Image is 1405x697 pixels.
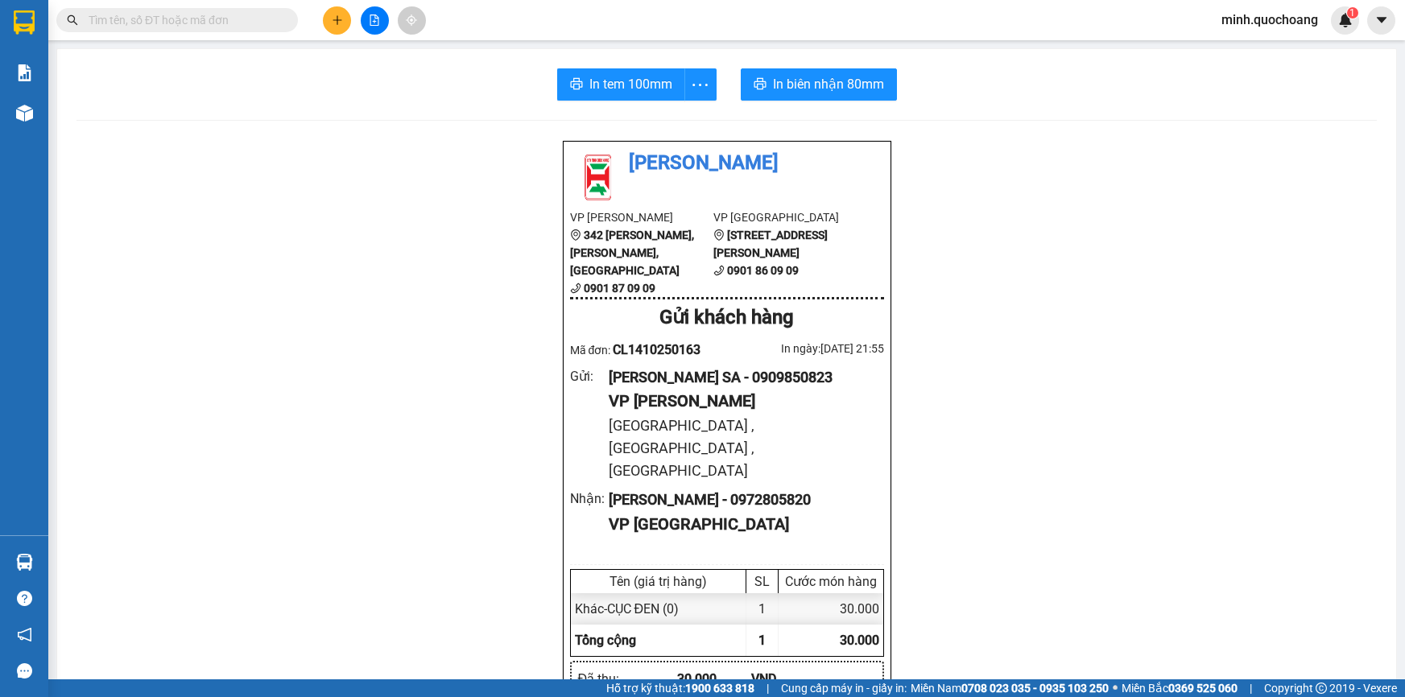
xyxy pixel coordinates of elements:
[570,340,727,360] div: Mã đơn:
[570,229,694,277] b: 342 [PERSON_NAME], [PERSON_NAME], [GEOGRAPHIC_DATA]
[17,591,32,606] span: question-circle
[17,627,32,642] span: notification
[1122,679,1238,697] span: Miền Bắc
[570,303,884,333] div: Gửi khách hàng
[779,593,883,625] div: 30.000
[570,366,610,386] div: Gửi :
[741,68,897,101] button: printerIn biên nhận 80mm
[609,414,870,483] div: [GEOGRAPHIC_DATA] , [GEOGRAPHIC_DATA] , [GEOGRAPHIC_DATA]
[1374,13,1389,27] span: caret-down
[685,75,716,95] span: more
[570,148,626,204] img: logo.jpg
[606,679,754,697] span: Hỗ trợ kỹ thuật:
[89,11,279,29] input: Tìm tên, số ĐT hoặc mã đơn
[773,74,884,94] span: In biên nhận 80mm
[1113,685,1118,691] span: ⚪️
[369,14,380,26] span: file-add
[398,6,426,35] button: aim
[911,679,1109,697] span: Miền Nam
[781,679,907,697] span: Cung cấp máy in - giấy in:
[578,669,677,689] div: Đã thu :
[1316,683,1327,694] span: copyright
[16,64,33,81] img: solution-icon
[713,229,725,241] span: environment
[570,229,581,241] span: environment
[783,574,879,589] div: Cước món hàng
[727,264,799,277] b: 0901 86 09 09
[613,342,700,357] span: CL1410250163
[751,669,826,689] div: VND
[684,68,717,101] button: more
[713,229,828,259] b: [STREET_ADDRESS][PERSON_NAME]
[17,663,32,678] span: message
[758,633,766,648] span: 1
[406,14,417,26] span: aim
[961,682,1109,695] strong: 0708 023 035 - 0935 103 250
[609,389,870,414] div: VP [PERSON_NAME]
[16,105,33,122] img: warehouse-icon
[570,77,583,93] span: printer
[589,74,672,94] span: In tem 100mm
[746,593,779,625] div: 1
[754,77,767,93] span: printer
[570,489,610,509] div: Nhận :
[332,14,343,26] span: plus
[609,366,870,389] div: [PERSON_NAME] SA - 0909850823
[1367,6,1395,35] button: caret-down
[14,10,35,35] img: logo-vxr
[557,68,685,101] button: printerIn tem 100mm
[16,554,33,571] img: warehouse-icon
[570,208,714,226] li: VP [PERSON_NAME]
[727,340,884,357] div: In ngày: [DATE] 21:55
[1338,13,1353,27] img: icon-new-feature
[713,208,857,226] li: VP [GEOGRAPHIC_DATA]
[713,265,725,276] span: phone
[1349,7,1355,19] span: 1
[575,601,680,617] span: Khác - CỤC ĐEN (0)
[67,14,78,26] span: search
[575,574,742,589] div: Tên (giá trị hàng)
[1347,7,1358,19] sup: 1
[1209,10,1331,30] span: minh.quochoang
[1250,679,1252,697] span: |
[677,669,752,689] div: 30.000
[609,512,870,537] div: VP [GEOGRAPHIC_DATA]
[361,6,389,35] button: file-add
[750,574,774,589] div: SL
[575,633,636,648] span: Tổng cộng
[570,148,884,179] li: [PERSON_NAME]
[767,679,769,697] span: |
[840,633,879,648] span: 30.000
[1168,682,1238,695] strong: 0369 525 060
[323,6,351,35] button: plus
[685,682,754,695] strong: 1900 633 818
[570,283,581,294] span: phone
[609,489,870,511] div: [PERSON_NAME] - 0972805820
[584,282,655,295] b: 0901 87 09 09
